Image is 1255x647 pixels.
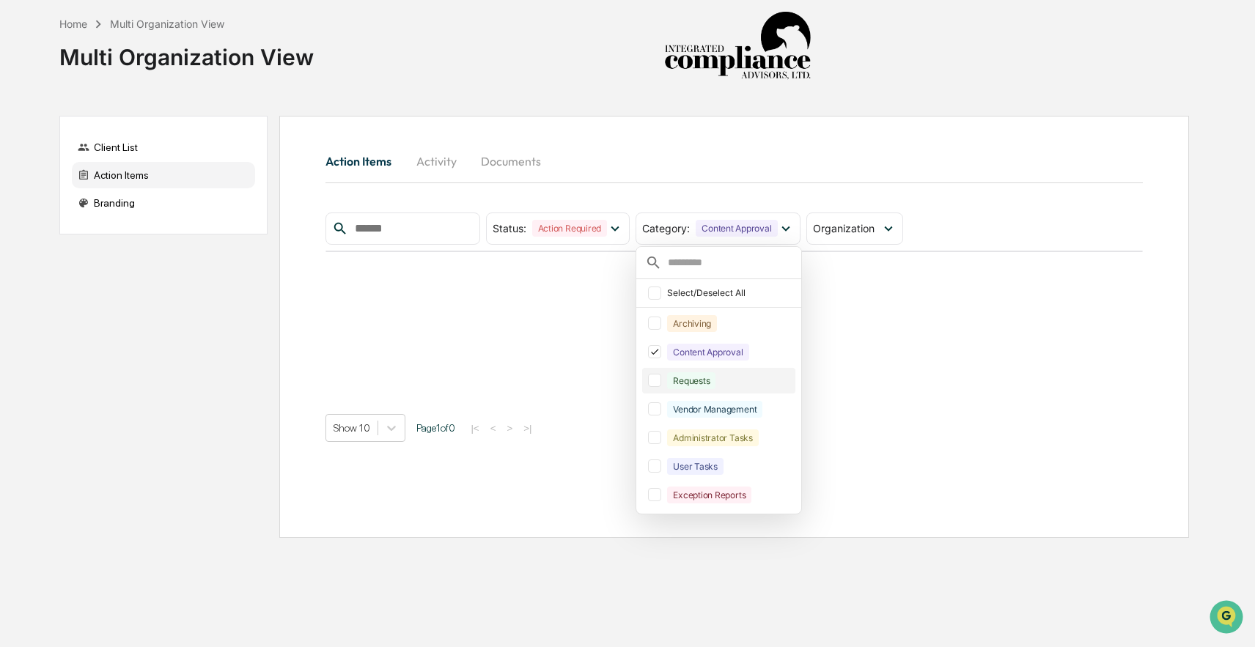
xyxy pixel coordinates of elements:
button: > [502,422,517,435]
div: Start new chat [50,112,240,127]
div: Action Items [72,162,255,188]
div: Content Approval [667,344,748,361]
a: 🔎Data Lookup [9,207,98,233]
div: Exception Reports [667,487,751,503]
a: 🖐️Preclearance [9,179,100,205]
div: Content Approval [696,220,777,237]
span: Attestations [121,185,182,199]
button: Activity [403,144,469,179]
button: >| [519,422,536,435]
div: Multi Organization View [110,18,224,30]
button: < [486,422,501,435]
img: 1746055101610-c473b297-6a78-478c-a979-82029cc54cd1 [15,112,41,138]
button: Action Items [325,144,403,179]
a: Powered byPylon [103,248,177,259]
span: Status : [493,222,526,234]
button: Start new chat [249,117,267,134]
div: Requests [667,372,715,389]
span: Preclearance [29,185,95,199]
div: Archiving [667,315,717,332]
div: Client List [72,134,255,160]
div: activity tabs [325,144,1143,179]
span: Pylon [146,248,177,259]
div: 🗄️ [106,186,118,198]
span: Category : [642,222,690,234]
div: User Tasks [667,458,724,475]
div: Action Required [532,220,607,237]
div: Branding [72,190,255,216]
p: How can we help? [15,31,267,54]
span: Organization [813,222,875,234]
iframe: Open customer support [1208,599,1248,638]
div: Multi Organization View [59,32,314,70]
div: Vendor Management [667,401,762,418]
div: Select/Deselect All [667,287,792,298]
div: We're available if you need us! [50,127,185,138]
span: Page 1 of 0 [416,422,455,434]
button: |< [466,422,483,435]
div: Home [59,18,87,30]
div: Administrator Tasks [667,429,758,446]
button: Documents [469,144,553,179]
img: Integrated Compliance Advisors [664,12,811,81]
div: 🖐️ [15,186,26,198]
span: Data Lookup [29,212,92,227]
a: 🗄️Attestations [100,179,188,205]
div: 🔎 [15,214,26,226]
